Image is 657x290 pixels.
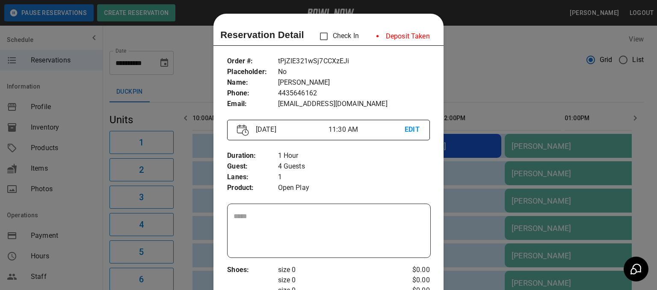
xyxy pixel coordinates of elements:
[278,151,430,161] p: 1 Hour
[396,275,430,285] p: $0.00
[227,172,278,183] p: Lanes :
[227,67,278,77] p: Placeholder :
[227,183,278,193] p: Product :
[237,124,249,136] img: Vector
[227,56,278,67] p: Order # :
[278,265,396,275] p: size 0
[252,124,328,135] p: [DATE]
[278,161,430,172] p: 4 Guests
[227,77,278,88] p: Name :
[405,124,420,135] p: EDIT
[278,99,430,109] p: [EMAIL_ADDRESS][DOMAIN_NAME]
[227,161,278,172] p: Guest :
[396,265,430,275] p: $0.00
[278,67,430,77] p: No
[278,88,430,99] p: 4435646162
[315,27,359,45] p: Check In
[278,275,396,285] p: size 0
[278,172,430,183] p: 1
[278,183,430,193] p: Open Play
[370,28,437,45] li: Deposit Taken
[328,124,405,135] p: 11:30 AM
[227,265,278,275] p: Shoes :
[278,77,430,88] p: [PERSON_NAME]
[227,151,278,161] p: Duration :
[227,99,278,109] p: Email :
[227,88,278,99] p: Phone :
[220,28,304,42] p: Reservation Detail
[278,56,430,67] p: tPjZIE321wSj7CCXzEJi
